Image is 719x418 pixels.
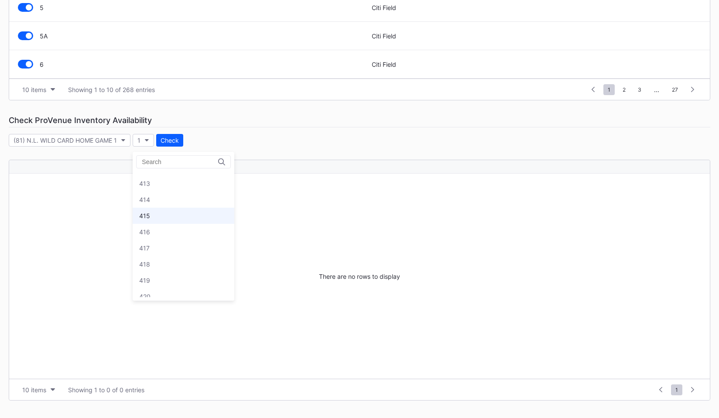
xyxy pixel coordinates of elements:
[133,134,154,147] button: 1
[139,228,150,236] div: 416
[671,384,682,395] span: 1
[139,196,150,203] div: 414
[18,84,59,96] button: 10 items
[139,260,150,268] div: 418
[603,84,615,95] span: 1
[9,174,710,379] div: There are no rows to display
[633,84,646,95] span: 3
[139,244,150,252] div: 417
[137,137,140,144] div: 1
[139,212,150,219] div: 415
[18,384,59,396] button: 10 items
[647,86,666,93] div: ...
[139,180,150,187] div: 413
[9,113,710,127] div: Check ProVenue Inventory Availability
[139,277,150,284] div: 419
[22,386,46,394] div: 10 items
[14,137,117,144] div: (81) N.L. WILD CARD HOME GAME 1
[68,86,155,93] div: Showing 1 to 10 of 268 entries
[22,86,46,93] div: 10 items
[618,84,630,95] span: 2
[68,386,144,394] div: Showing 1 to 0 of 0 entries
[668,84,682,95] span: 27
[142,158,218,165] input: Search
[161,137,179,144] div: Check
[139,293,151,300] div: 420
[156,134,183,147] button: Check
[9,134,130,147] button: (81) N.L. WILD CARD HOME GAME 1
